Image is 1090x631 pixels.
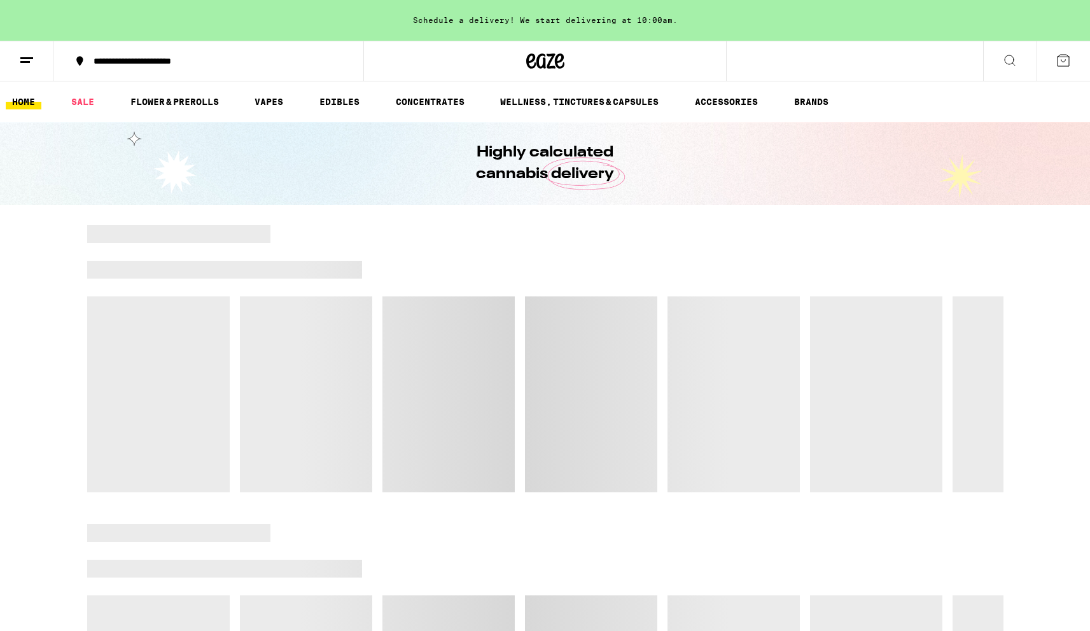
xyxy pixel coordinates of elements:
[65,94,101,109] a: SALE
[124,94,225,109] a: FLOWER & PREROLLS
[494,94,665,109] a: WELLNESS, TINCTURES & CAPSULES
[313,94,366,109] a: EDIBLES
[6,94,41,109] a: HOME
[788,94,835,109] button: BRANDS
[389,94,471,109] a: CONCENTRATES
[688,94,764,109] a: ACCESSORIES
[440,142,650,185] h1: Highly calculated cannabis delivery
[248,94,290,109] a: VAPES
